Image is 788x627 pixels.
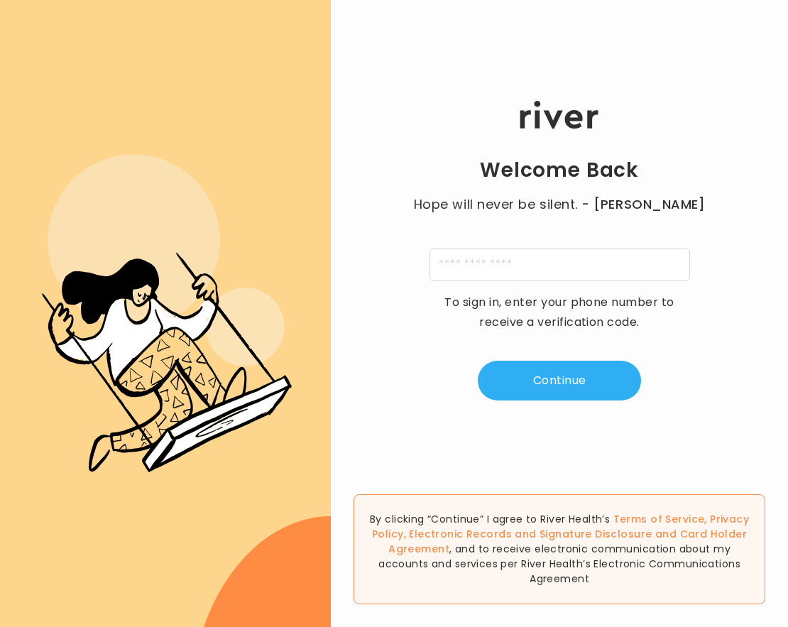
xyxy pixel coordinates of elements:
p: To sign in, enter your phone number to receive a verification code. [435,293,684,332]
h1: Welcome Back [480,158,639,183]
a: Card Holder Agreement [388,527,747,556]
span: , , and [372,512,749,556]
a: Electronic Records and Signature Disclosure [409,527,652,541]
span: , and to receive electronic communication about my accounts and services per River Health’s Elect... [378,542,740,586]
div: By clicking “Continue” I agree to River Health’s [354,494,765,604]
a: Privacy Policy [372,512,749,541]
span: - [PERSON_NAME] [581,195,705,214]
a: Terms of Service [613,512,705,526]
button: Continue [478,361,641,400]
p: Hope will never be silent. [400,195,719,214]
